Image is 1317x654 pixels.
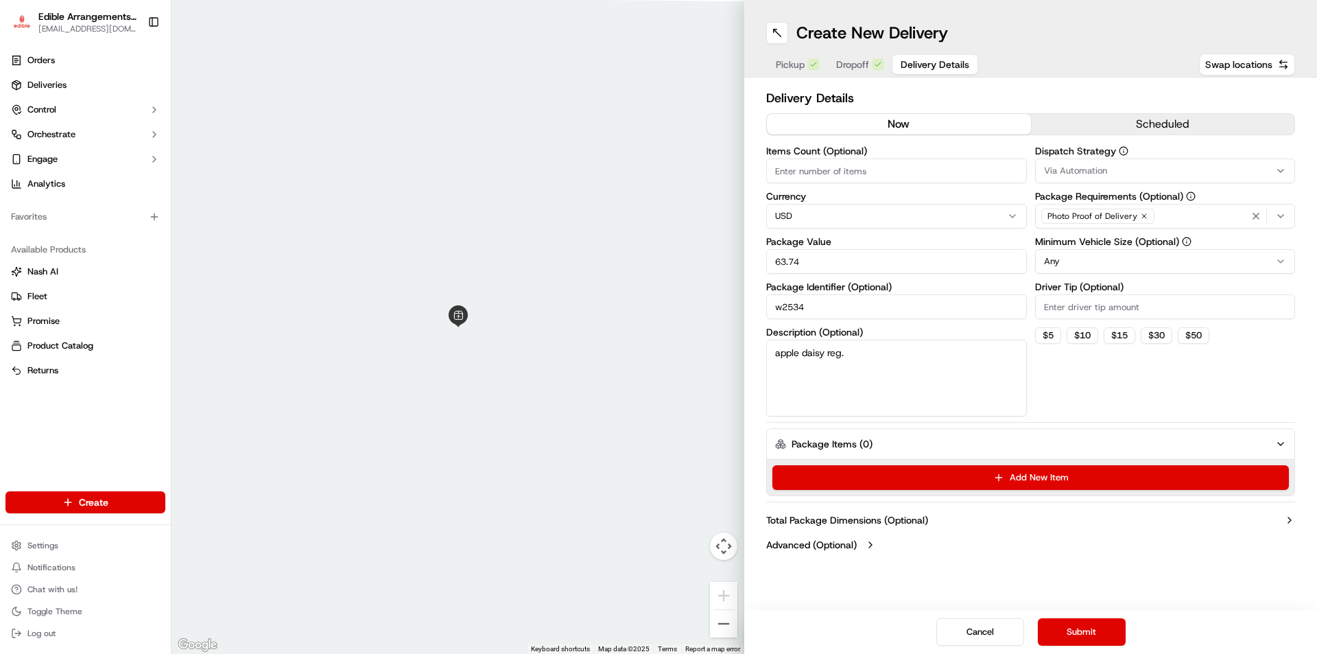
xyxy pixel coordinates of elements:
label: Advanced (Optional) [766,538,857,552]
button: Zoom in [710,582,737,609]
label: Driver Tip (Optional) [1035,282,1296,292]
button: Start new chat [233,135,250,152]
span: Chat with us! [27,584,78,595]
button: Zoom out [710,610,737,638]
label: Package Identifier (Optional) [766,282,1027,292]
a: Deliveries [5,74,165,96]
span: Orders [27,54,55,67]
div: We're available if you need us! [47,145,174,156]
span: Promise [27,315,60,327]
label: Total Package Dimensions (Optional) [766,513,928,527]
span: Log out [27,628,56,639]
img: Nash [14,14,41,41]
a: Powered byPylon [97,232,166,243]
div: Favorites [5,206,165,228]
img: Edible Arrangements - Fort Walton Beach, FL [11,12,33,32]
button: [EMAIL_ADDRESS][DOMAIN_NAME] [38,23,137,34]
span: Product Catalog [27,340,93,352]
button: $50 [1178,327,1209,344]
button: Cancel [936,618,1024,646]
a: Fleet [11,290,160,303]
a: Returns [11,364,160,377]
button: now [767,114,1031,135]
span: Returns [27,364,58,377]
span: Nash AI [27,266,58,278]
a: Terms (opens in new tab) [658,645,677,653]
button: scheduled [1031,114,1295,135]
button: Advanced (Optional) [766,538,1295,552]
button: Photo Proof of Delivery [1035,204,1296,229]
button: Minimum Vehicle Size (Optional) [1182,237,1191,246]
span: Deliveries [27,79,67,91]
div: Available Products [5,239,165,261]
h2: Delivery Details [766,89,1295,108]
button: Chat with us! [5,580,165,599]
span: Delivery Details [901,58,969,71]
button: Toggle Theme [5,602,165,621]
a: Open this area in Google Maps (opens a new window) [175,636,220,654]
a: Report a map error [685,645,740,653]
button: Total Package Dimensions (Optional) [766,513,1295,527]
span: Knowledge Base [27,199,105,213]
span: Analytics [27,178,65,190]
input: Enter number of items [766,159,1027,183]
button: Product Catalog [5,335,165,357]
span: Map data ©2025 [598,645,650,653]
span: Settings [27,540,58,551]
button: Log out [5,624,165,643]
button: Returns [5,360,165,382]
button: Via Automation [1035,159,1296,183]
button: Control [5,99,165,121]
label: Minimum Vehicle Size (Optional) [1035,237,1296,246]
button: Swap locations [1199,54,1295,75]
input: Enter driver tip amount [1035,294,1296,319]
button: $5 [1035,327,1061,344]
span: Photo Proof of Delivery [1047,211,1137,222]
span: Swap locations [1205,58,1272,71]
a: Product Catalog [11,340,160,352]
button: Fleet [5,285,165,307]
button: Package Items (0) [766,428,1295,460]
span: Dropoff [836,58,869,71]
button: Create [5,491,165,513]
input: Enter package identifier [766,294,1027,319]
h1: Create New Delivery [796,22,948,44]
a: 💻API Documentation [110,194,226,218]
textarea: apple daisy reg. [766,340,1027,417]
span: Orchestrate [27,128,75,141]
button: $30 [1141,327,1172,344]
label: Dispatch Strategy [1035,146,1296,156]
span: Fleet [27,290,47,303]
img: Google [175,636,220,654]
button: $10 [1067,327,1098,344]
a: Analytics [5,173,165,195]
div: Start new chat [47,131,225,145]
span: Control [27,104,56,116]
span: Pylon [137,233,166,243]
div: 📗 [14,200,25,211]
button: Engage [5,148,165,170]
button: Notifications [5,558,165,577]
button: Map camera controls [710,533,737,560]
button: Edible Arrangements - Fort Walton Beach, FLEdible Arrangements - [GEOGRAPHIC_DATA][PERSON_NAME], ... [5,5,142,38]
span: Engage [27,153,58,165]
button: Dispatch Strategy [1119,146,1128,156]
button: Edible Arrangements - [GEOGRAPHIC_DATA][PERSON_NAME], [GEOGRAPHIC_DATA] [38,10,137,23]
a: Nash AI [11,266,160,278]
label: Currency [766,191,1027,201]
button: Nash AI [5,261,165,283]
label: Package Requirements (Optional) [1035,191,1296,201]
div: 💻 [116,200,127,211]
button: Promise [5,310,165,332]
button: Add New Item [772,465,1289,490]
a: 📗Knowledge Base [8,194,110,218]
span: Toggle Theme [27,606,82,617]
a: Orders [5,49,165,71]
span: Notifications [27,562,75,573]
button: Settings [5,536,165,555]
p: Welcome 👋 [14,55,250,77]
label: Items Count (Optional) [766,146,1027,156]
input: Got a question? Start typing here... [36,89,247,103]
